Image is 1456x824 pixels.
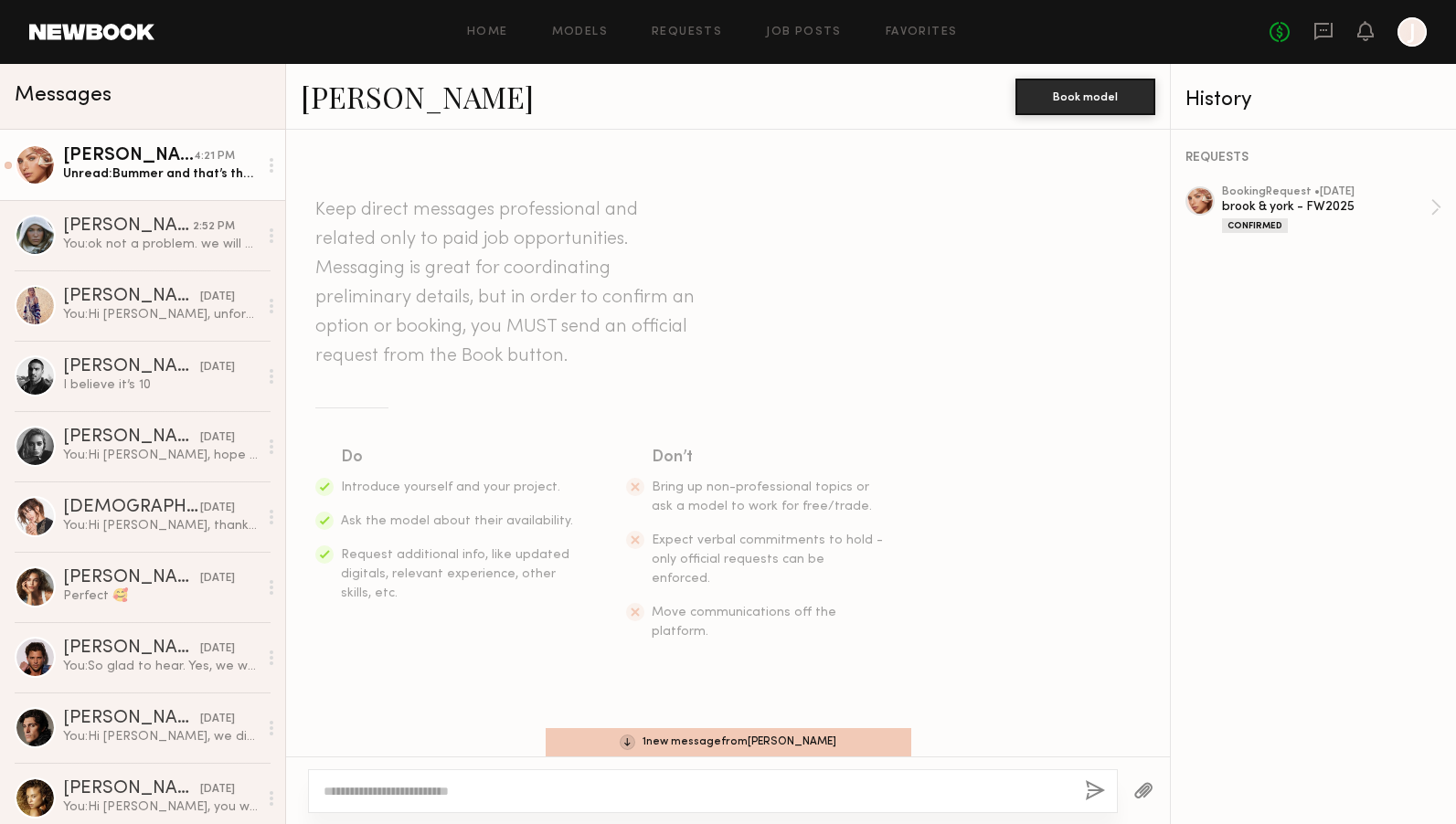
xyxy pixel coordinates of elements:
div: Confirmed [1222,218,1288,233]
div: [PERSON_NAME] [63,217,193,236]
div: History [1185,90,1441,111]
div: [DATE] [200,640,235,658]
div: 1 new message from [PERSON_NAME] [546,728,911,756]
div: Do [341,445,575,470]
div: [PERSON_NAME] [63,569,200,587]
span: Introduce yourself and your project. [341,481,560,493]
div: [DATE] [200,429,235,447]
div: You: Hi [PERSON_NAME], you were amazing, so glad we got to work together! I know [PERSON_NAME] is... [63,798,258,816]
span: Expect verbal commitments to hold - only official requests can be enforced. [652,534,883,585]
a: Requests [652,26,722,38]
div: You: ok not a problem. we will stick to our original date! I will be sending out call sheets late... [63,236,258,253]
button: Book model [1015,79,1155,115]
span: Request additional info, like updated digitals, relevant experience, other skills, etc. [341,549,569,599]
div: [DATE] [200,359,235,376]
div: [PERSON_NAME] [63,358,200,376]
a: Home [467,26,508,38]
a: J [1398,17,1427,47]
span: Ask the model about their availability. [341,515,573,527]
div: booking Request • [DATE] [1222,186,1430,198]
div: I believe it’s 10 [63,376,258,394]
div: [DATE] [200,711,235,728]
div: You: Hi [PERSON_NAME], unfortunately we are traveling from the [GEOGRAPHIC_DATA] so do not have f... [63,306,258,323]
div: [PERSON_NAME] [63,288,200,306]
div: REQUESTS [1185,152,1441,164]
div: Unread: Bummer and that’s the only other shoot day? [63,165,258,183]
div: [PERSON_NAME] [63,780,200,798]
span: Messages [15,85,112,106]
div: [PERSON_NAME] [63,639,200,658]
div: [DEMOGRAPHIC_DATA][PERSON_NAME] [63,499,200,517]
span: Bring up non-professional topics or ask a model to work for free/trade. [652,481,872,512]
span: Move communications off the platform. [652,607,836,638]
div: [DATE] [200,781,235,798]
a: Models [552,26,608,38]
div: You: So glad to hear. Yes, we will reimburse for manicure and parking! [63,658,258,675]
a: Job Posts [766,26,842,38]
a: Book model [1015,88,1155,103]
div: You: Hi [PERSON_NAME], we did have to pivot into a different direction. [63,728,258,745]
a: [PERSON_NAME] [301,77,534,116]
a: bookingRequest •[DATE]brook & york - FW2025Confirmed [1222,186,1441,233]
div: [PERSON_NAME] [63,147,194,165]
div: You: Hi [PERSON_NAME], thank you for letting me know! Unfortunately that will not work for what w... [63,517,258,534]
div: Perfect 🥰 [63,587,258,605]
div: [DATE] [200,500,235,517]
div: 2:52 PM [193,218,235,236]
div: [PERSON_NAME] [63,710,200,728]
div: You: Hi [PERSON_NAME], hope all is well! We are coming back to [GEOGRAPHIC_DATA] to do our winter... [63,447,258,464]
div: 4:21 PM [194,148,235,165]
div: [DATE] [200,570,235,587]
div: [DATE] [200,289,235,306]
div: [PERSON_NAME] [63,428,200,447]
a: Favorites [886,26,958,38]
div: Don’t [652,445,886,470]
div: brook & york - FW2025 [1222,198,1430,216]
header: Keep direct messages professional and related only to paid job opportunities. Messaging is great ... [315,195,699,371]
